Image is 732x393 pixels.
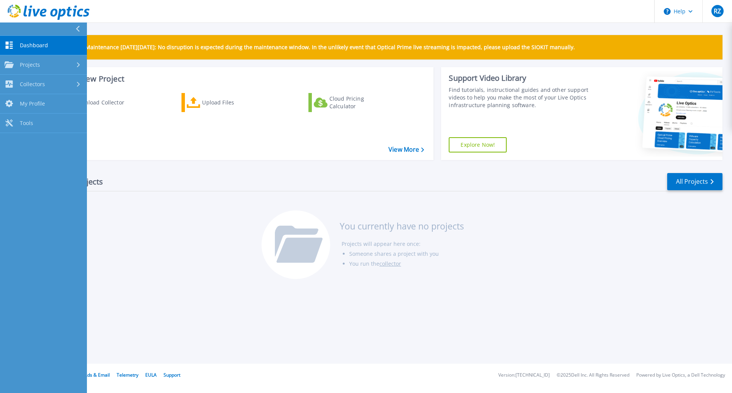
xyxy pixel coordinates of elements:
[20,61,40,68] span: Projects
[557,373,629,378] li: © 2025 Dell Inc. All Rights Reserved
[667,173,722,190] a: All Projects
[498,373,550,378] li: Version: [TECHNICAL_ID]
[20,120,33,127] span: Tools
[449,73,592,83] div: Support Video Library
[388,146,424,153] a: View More
[329,95,390,110] div: Cloud Pricing Calculator
[342,239,464,249] li: Projects will appear here once:
[636,373,725,378] li: Powered by Live Optics, a Dell Technology
[54,93,139,112] a: Download Collector
[20,81,45,88] span: Collectors
[308,93,393,112] a: Cloud Pricing Calculator
[54,75,424,83] h3: Start a New Project
[449,86,592,109] div: Find tutorials, instructional guides and other support videos to help you make the most of your L...
[20,100,45,107] span: My Profile
[164,372,180,378] a: Support
[340,222,464,230] h3: You currently have no projects
[449,137,507,152] a: Explore Now!
[74,95,135,110] div: Download Collector
[84,372,110,378] a: Ads & Email
[379,260,401,267] a: collector
[57,44,575,50] p: Scheduled Maintenance [DATE][DATE]: No disruption is expected during the maintenance window. In t...
[349,259,464,269] li: You run the
[202,95,263,110] div: Upload Files
[117,372,138,378] a: Telemetry
[714,8,721,14] span: RZ
[20,42,48,49] span: Dashboard
[349,249,464,259] li: Someone shares a project with you
[145,372,157,378] a: EULA
[181,93,266,112] a: Upload Files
